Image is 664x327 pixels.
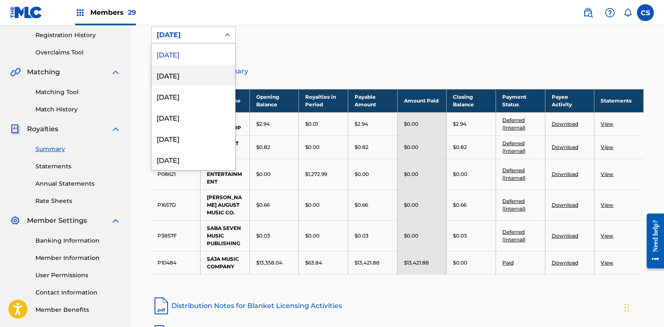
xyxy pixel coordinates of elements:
img: help [605,8,615,18]
a: View [601,171,613,177]
div: [DATE] [152,86,235,107]
p: $0.03 [355,232,369,240]
img: expand [111,67,121,77]
td: SAJA MUSIC COMPANY [201,251,250,274]
p: $0.82 [453,143,467,151]
a: Deferred (Internal) [502,167,526,181]
p: $0.82 [355,143,369,151]
a: View [601,121,613,127]
p: $0.00 [453,259,467,267]
img: search [583,8,593,18]
p: $1,272.99 [305,170,327,178]
p: $0.00 [355,170,369,178]
p: $0.03 [453,232,467,240]
img: MLC Logo [10,6,43,19]
th: Statements [594,89,644,112]
a: Contact Information [35,288,121,297]
a: View [601,232,613,239]
a: Download [552,144,578,150]
a: Match History [35,105,121,114]
th: Payment Status [496,89,545,112]
img: Royalties [10,124,20,134]
a: Statements [35,162,121,171]
img: expand [111,216,121,226]
p: $0.00 [305,143,320,151]
p: $0.00 [404,232,418,240]
th: Amount Paid [397,89,447,112]
a: Download [552,202,578,208]
a: Deferred (Internal) [502,117,526,131]
p: $0.00 [256,170,271,178]
p: $13,358.04 [256,259,282,267]
img: Top Rightsholders [75,8,85,18]
a: Registration History [35,31,121,40]
td: [PERSON_NAME] AUGUST MUSIC CO. [201,189,250,220]
p: $2.94 [453,120,466,128]
a: View [601,259,613,266]
span: Member Settings [27,216,87,226]
td: P10484 [151,251,201,274]
a: View [601,202,613,208]
a: Download [552,232,578,239]
a: Download [552,259,578,266]
p: $0.00 [404,120,418,128]
p: $0.00 [305,232,320,240]
span: Royalties [27,124,58,134]
p: $0.66 [355,201,368,209]
a: Download [552,121,578,127]
div: User Menu [637,4,654,21]
p: $0.00 [404,201,418,209]
th: Closing Balance [447,89,496,112]
p: $2.94 [256,120,270,128]
a: Public Search [580,4,596,21]
a: Summary [35,145,121,154]
p: $0.00 [453,170,467,178]
p: $13,421.88 [404,259,429,267]
p: $63.84 [305,259,322,267]
p: $0.00 [404,170,418,178]
a: Rate Sheets [35,197,121,205]
p: $0.01 [305,120,318,128]
iframe: Chat Widget [622,286,664,327]
a: Annual Statements [35,179,121,188]
div: [DATE] [152,107,235,128]
p: $0.03 [256,232,270,240]
div: Help [602,4,618,21]
div: [DATE] [152,149,235,170]
a: Paid [502,259,514,266]
div: [DATE] [152,128,235,149]
img: pdf [151,296,171,316]
div: [DATE] [152,43,235,65]
span: Matching [27,67,60,77]
span: 29 [128,8,136,16]
th: Opening Balance [249,89,299,112]
th: Payable Amount [348,89,398,112]
a: Member Benefits [35,305,121,314]
a: Overclaims Tool [35,48,121,57]
div: Drag [624,295,629,320]
a: Banking Information [35,236,121,245]
div: Notifications [623,8,632,17]
td: P08621 [151,159,201,189]
p: $13,421.88 [355,259,379,267]
iframe: Resource Center [640,207,664,275]
a: Download [552,171,578,177]
p: $0.66 [453,201,466,209]
a: Matching Tool [35,88,121,97]
img: Member Settings [10,216,20,226]
a: Distribution Notes for Blanket Licensing Activities [151,296,644,316]
td: SABA SEVEN MUSIC PUBLISHING [201,220,250,251]
th: Royalties in Period [299,89,348,112]
div: [DATE] [152,65,235,86]
td: P1657D [151,189,201,220]
img: Matching [10,67,21,77]
div: [DATE] [157,30,215,40]
a: Deferred (Internal) [502,140,526,154]
th: Payee Activity [545,89,594,112]
p: $0.00 [305,201,320,209]
a: Distribution Summary [151,61,644,81]
a: User Permissions [35,271,121,280]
